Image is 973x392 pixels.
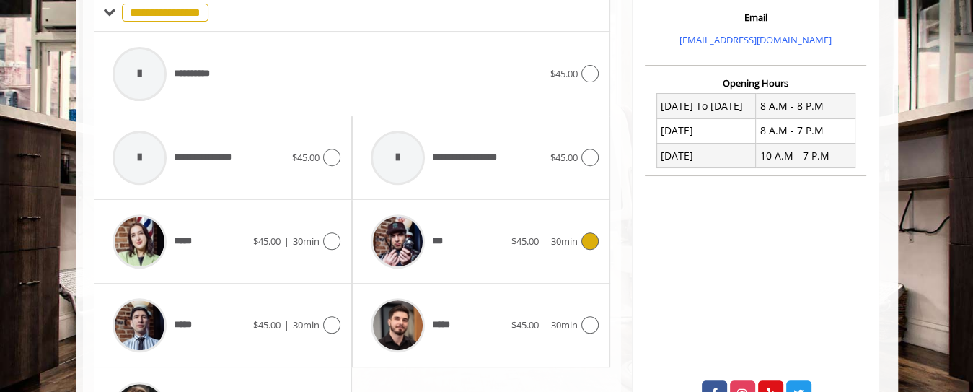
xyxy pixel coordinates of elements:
span: $45.00 [550,67,578,80]
span: $45.00 [550,151,578,164]
span: | [542,318,547,331]
h3: Opening Hours [645,78,866,88]
td: 10 A.M - 7 P.M [756,144,855,168]
span: 30min [293,235,320,248]
td: [DATE] [656,144,756,168]
span: 30min [293,318,320,331]
h3: Email [648,12,863,22]
a: [EMAIL_ADDRESS][DOMAIN_NAME] [679,33,832,46]
span: $45.00 [511,318,539,331]
span: $45.00 [511,235,539,248]
span: $45.00 [253,318,281,331]
span: $45.00 [292,151,320,164]
span: 30min [551,318,578,331]
span: | [542,235,547,248]
td: [DATE] [656,118,756,143]
span: $45.00 [253,235,281,248]
td: 8 A.M - 8 P.M [756,94,855,118]
td: 8 A.M - 7 P.M [756,118,855,143]
span: 30min [551,235,578,248]
span: | [284,235,289,248]
td: [DATE] To [DATE] [656,94,756,118]
span: | [284,318,289,331]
